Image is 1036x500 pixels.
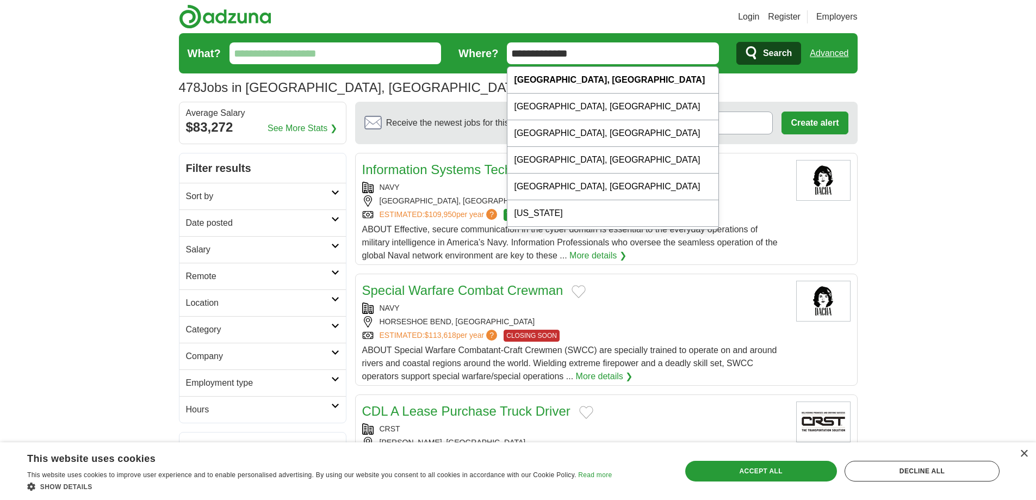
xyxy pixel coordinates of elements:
[504,209,547,221] span: TOP MATCH
[186,243,331,256] h2: Salary
[507,120,718,147] div: [GEOGRAPHIC_DATA], [GEOGRAPHIC_DATA]
[380,424,400,433] a: CRST
[186,109,339,118] div: Average Salary
[186,376,331,390] h2: Employment type
[380,330,500,342] a: ESTIMATED:$113,618per year?
[179,80,525,95] h1: Jobs in [GEOGRAPHIC_DATA], [GEOGRAPHIC_DATA]
[27,449,585,465] div: This website uses cookies
[186,190,331,203] h2: Sort by
[380,304,400,312] a: NAVY
[486,209,497,220] span: ?
[362,404,570,418] a: CDL A Lease Purchase Truck Driver
[186,323,331,336] h2: Category
[1020,450,1028,458] div: Close
[380,183,400,192] a: NAVY
[186,217,331,230] h2: Date posted
[763,42,792,64] span: Search
[796,281,851,322] img: Dacha Navy Yard logo
[507,94,718,120] div: [GEOGRAPHIC_DATA], [GEOGRAPHIC_DATA]
[179,183,346,209] a: Sort by
[507,174,718,200] div: [GEOGRAPHIC_DATA], [GEOGRAPHIC_DATA]
[738,10,759,23] a: Login
[186,118,339,137] div: $83,272
[386,116,572,129] span: Receive the newest jobs for this search :
[507,147,718,174] div: [GEOGRAPHIC_DATA], [GEOGRAPHIC_DATA]
[179,343,346,369] a: Company
[179,289,346,316] a: Location
[179,263,346,289] a: Remote
[576,370,633,383] a: More details ❯
[424,210,456,219] span: $109,950
[362,437,787,448] div: [PERSON_NAME], [GEOGRAPHIC_DATA]
[179,396,346,423] a: Hours
[781,112,848,134] button: Create alert
[845,461,1000,482] div: Decline all
[736,42,801,65] button: Search
[186,297,331,310] h2: Location
[186,403,331,416] h2: Hours
[796,160,851,201] img: Dacha Navy Yard logo
[810,42,848,64] a: Advanced
[507,200,718,227] div: [US_STATE]
[179,78,201,97] span: 478
[362,162,546,177] a: Information Systems Technician
[572,285,586,298] button: Add to favorite jobs
[424,331,456,339] span: $113,618
[27,481,612,492] div: Show details
[27,471,576,479] span: This website uses cookies to improve user experience and to enable personalised advertising. By u...
[514,75,705,84] strong: [GEOGRAPHIC_DATA], [GEOGRAPHIC_DATA]
[186,270,331,283] h2: Remote
[507,227,718,254] div: [GEOGRAPHIC_DATA], [GEOGRAPHIC_DATA]
[179,209,346,236] a: Date posted
[179,369,346,396] a: Employment type
[380,209,500,221] a: ESTIMATED:$109,950per year?
[362,283,563,298] a: Special Warfare Combat Crewman
[796,402,851,442] img: CRST International logo
[569,249,626,262] a: More details ❯
[179,236,346,263] a: Salary
[685,461,837,482] div: Accept all
[40,483,92,491] span: Show details
[504,330,560,342] span: CLOSING SOON
[179,4,271,29] img: Adzuna logo
[578,471,612,479] a: Read more, opens a new window
[362,316,787,328] div: HORSESHOE BEND, [GEOGRAPHIC_DATA]
[186,439,339,455] h2: Popular searches
[362,345,777,381] span: ABOUT Special Warfare Combatant-Craft Crewmen (SWCC) are specially trained to operate on and arou...
[179,316,346,343] a: Category
[362,195,787,207] div: [GEOGRAPHIC_DATA], [GEOGRAPHIC_DATA]
[486,330,497,341] span: ?
[362,225,778,260] span: ABOUT Effective, secure communication in the cyber domain is essential to the everyday operations...
[179,153,346,183] h2: Filter results
[768,10,801,23] a: Register
[816,10,858,23] a: Employers
[188,45,221,61] label: What?
[579,406,593,419] button: Add to favorite jobs
[458,45,498,61] label: Where?
[268,122,337,135] a: See More Stats ❯
[186,350,331,363] h2: Company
